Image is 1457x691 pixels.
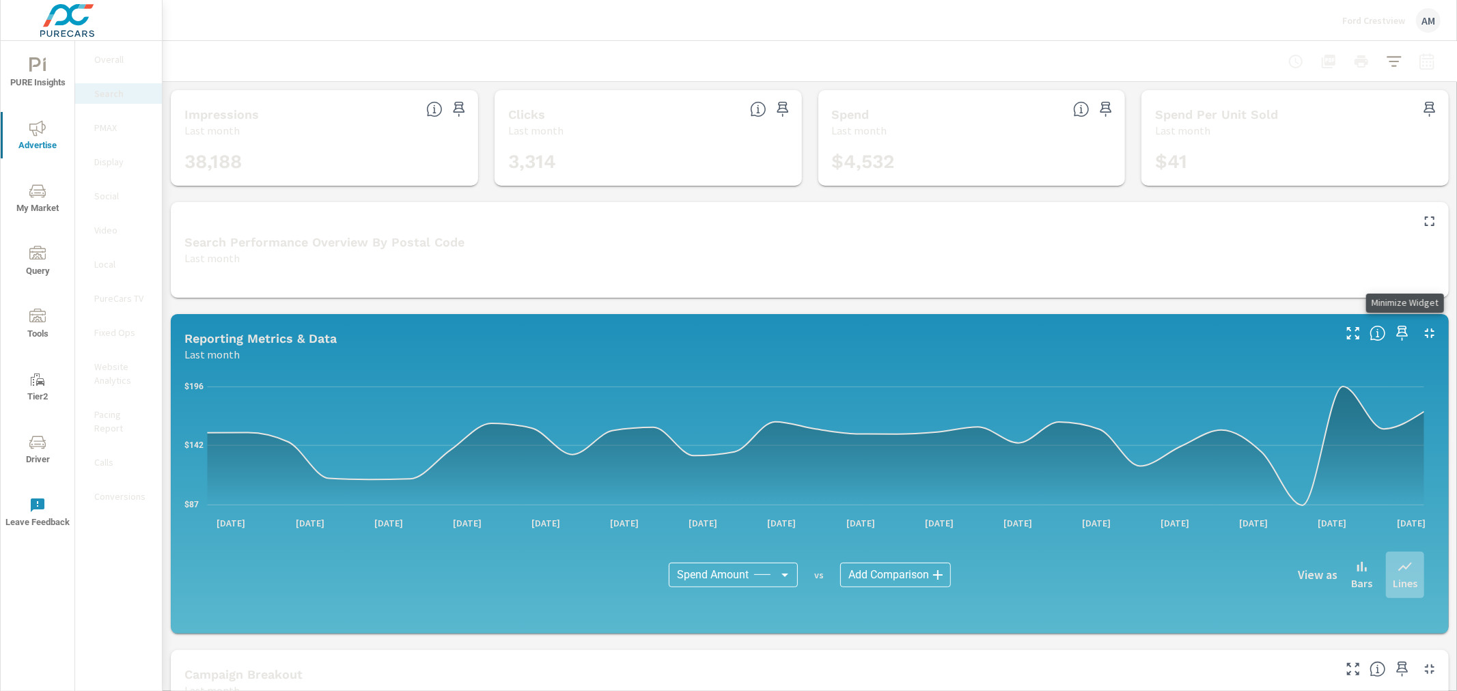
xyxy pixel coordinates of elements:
[772,98,794,120] span: Save this to your personalized report
[94,87,151,100] p: Search
[443,516,491,530] p: [DATE]
[75,83,162,104] div: Search
[1393,575,1417,591] p: Lines
[75,486,162,507] div: Conversions
[5,497,70,531] span: Leave Feedback
[1230,516,1278,530] p: [DATE]
[75,404,162,438] div: Pacing Report
[75,452,162,473] div: Calls
[94,326,151,339] p: Fixed Ops
[75,152,162,172] div: Display
[1298,568,1337,582] h6: View as
[798,569,840,581] p: vs
[1416,8,1441,33] div: AM
[994,516,1042,530] p: [DATE]
[75,49,162,70] div: Overall
[1151,516,1199,530] p: [DATE]
[184,331,337,345] h5: Reporting Metrics & Data
[1387,516,1435,530] p: [DATE]
[184,667,303,681] h5: Campaign Breakout
[508,122,564,139] p: Last month
[448,98,470,120] span: Save this to your personalized report
[5,434,70,468] span: Driver
[508,150,788,173] h3: 3,314
[75,220,162,240] div: Video
[508,107,545,122] h5: Clicks
[184,346,240,363] p: Last month
[184,122,240,139] p: Last month
[1,41,74,544] div: nav menu
[1348,48,1375,75] button: Print Report
[832,150,1112,173] h3: $4,532
[5,57,70,91] span: PURE Insights
[915,516,963,530] p: [DATE]
[5,120,70,154] span: Advertise
[94,292,151,305] p: PureCars TV
[94,490,151,503] p: Conversions
[94,455,151,469] p: Calls
[94,53,151,66] p: Overall
[286,516,334,530] p: [DATE]
[750,101,766,117] span: The number of times an ad was clicked by a consumer.
[184,382,204,391] text: $196
[758,516,806,530] p: [DATE]
[832,122,887,139] p: Last month
[1419,210,1441,232] button: Maximize Widget
[426,101,443,117] span: The number of times an ad was shown on your behalf.
[1315,48,1342,75] button: "Export Report to PDF"
[1342,322,1364,344] button: Make Fullscreen
[669,563,798,587] div: Spend Amount
[365,516,413,530] p: [DATE]
[1370,661,1386,677] span: This is a summary of Search performance results by campaign. Each column can be sorted.
[94,257,151,271] p: Local
[75,254,162,274] div: Local
[75,356,162,391] div: Website Analytics
[1095,98,1117,120] span: Save this to your personalized report
[94,223,151,237] p: Video
[184,150,464,173] h3: 38,188
[5,371,70,405] span: Tier2
[1309,516,1357,530] p: [DATE]
[1072,516,1120,530] p: [DATE]
[522,516,570,530] p: [DATE]
[94,121,151,135] p: PMAX
[94,155,151,169] p: Display
[1351,575,1372,591] p: Bars
[94,360,151,387] p: Website Analytics
[184,107,259,122] h5: Impressions
[5,183,70,216] span: My Market
[837,516,885,530] p: [DATE]
[184,500,199,509] text: $87
[848,568,929,582] span: Add Comparison
[1155,107,1278,122] h5: Spend Per Unit Sold
[75,288,162,309] div: PureCars TV
[1413,48,1441,75] button: Select Date Range
[600,516,648,530] p: [DATE]
[679,516,727,530] p: [DATE]
[94,189,151,203] p: Social
[840,563,951,587] div: Add Comparison
[1391,658,1413,680] span: Save this to your personalized report
[208,516,255,530] p: [DATE]
[1380,48,1408,75] button: Apply Filters
[832,107,870,122] h5: Spend
[1342,658,1364,680] button: Make Fullscreen
[75,186,162,206] div: Social
[1155,150,1435,173] h3: $41
[75,117,162,138] div: PMAX
[1155,122,1210,139] p: Last month
[1370,325,1386,341] span: Understand Search data over time and see how metrics compare to each other.
[1073,101,1090,117] span: The amount of money spent on advertising during the period.
[75,322,162,343] div: Fixed Ops
[1419,98,1441,120] span: Save this to your personalized report
[184,235,464,249] h5: Search Performance Overview By Postal Code
[1391,322,1413,344] span: Save this to your personalized report
[184,440,204,450] text: $142
[677,568,749,582] span: Spend Amount
[184,250,240,266] p: Last month
[1419,658,1441,680] button: Minimize Widget
[94,408,151,435] p: Pacing Report
[5,309,70,342] span: Tools
[1342,14,1405,27] p: Ford Crestview
[5,246,70,279] span: Query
